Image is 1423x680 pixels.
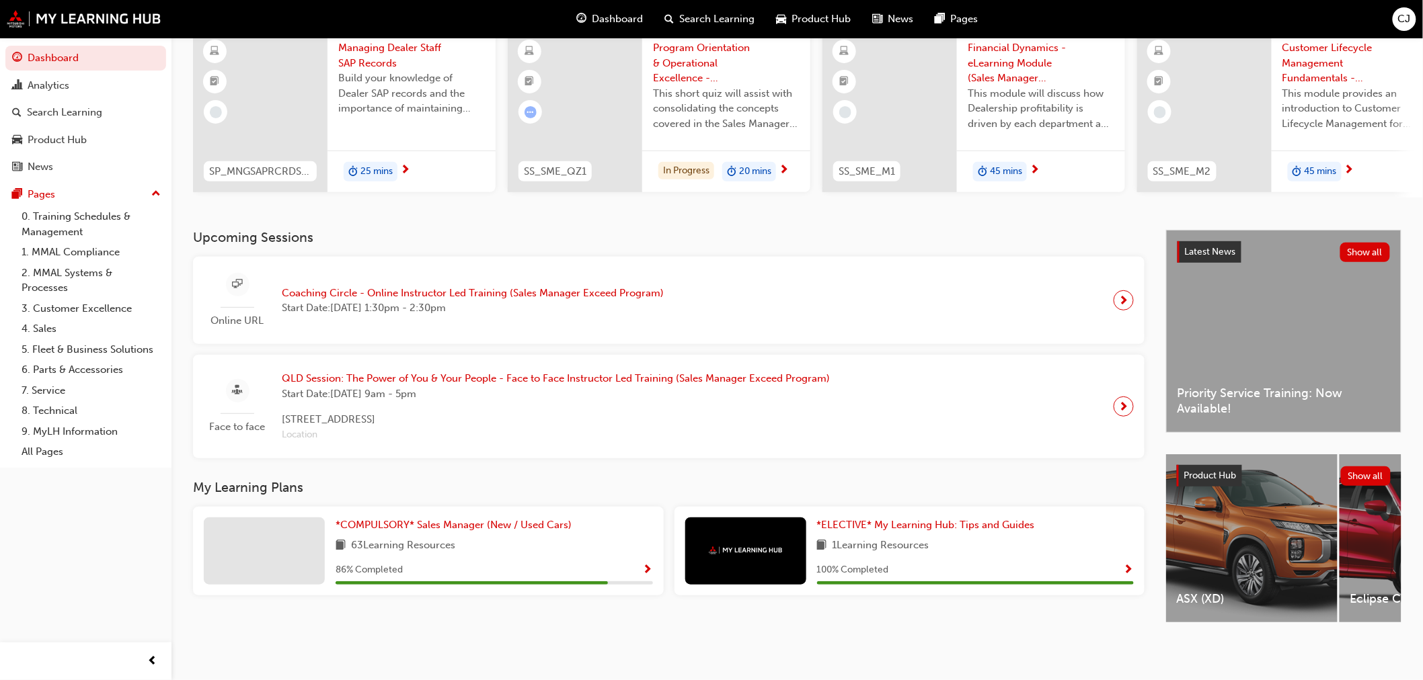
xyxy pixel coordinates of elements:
[12,80,22,92] span: chart-icon
[1393,7,1416,31] button: CJ
[282,386,830,402] span: Start Date: [DATE] 9am - 5pm
[817,538,827,554] span: book-icon
[204,313,271,329] span: Online URL
[1184,470,1237,481] span: Product Hub
[817,517,1040,533] a: *ELECTIVE* My Learning Hub: Tips and Guides
[566,5,654,33] a: guage-iconDashboard
[16,359,166,380] a: 6. Parts & Accessories
[1030,165,1040,177] span: next-icon
[709,546,783,555] img: mmal
[193,480,1145,495] h3: My Learning Plans
[16,298,166,319] a: 3. Customer Excellence
[888,11,913,27] span: News
[28,132,87,148] div: Product Hub
[5,182,166,207] button: Pages
[7,10,161,28] img: mmal
[1166,230,1401,433] a: Latest NewsShow allPriority Service Training: Now Available!
[525,106,537,118] span: learningRecordVerb_ATTEMPT-icon
[1166,454,1338,622] a: ASX (XD)
[924,5,989,33] a: pages-iconPages
[1305,164,1337,179] span: 45 mins
[282,412,830,427] span: [STREET_ADDRESS]
[12,52,22,65] span: guage-icon
[1178,386,1390,416] span: Priority Service Training: Now Available!
[653,40,800,86] span: Program Orientation & Operational Excellence - Assessment Quiz (Sales Manager Exceed Program)
[5,73,166,98] a: Analytics
[739,164,771,179] span: 20 mins
[16,380,166,401] a: 7. Service
[817,562,889,578] span: 100 % Completed
[210,106,222,118] span: learningRecordVerb_NONE-icon
[28,187,55,202] div: Pages
[16,263,166,298] a: 2. MMAL Systems & Processes
[978,163,987,181] span: duration-icon
[336,562,403,578] span: 86 % Completed
[1341,466,1391,486] button: Show all
[5,155,166,179] a: News
[12,189,22,201] span: pages-icon
[658,162,714,180] div: In Progress
[282,427,830,443] span: Location
[654,5,765,33] a: search-iconSearch Learning
[5,46,166,71] a: Dashboard
[861,5,924,33] a: news-iconNews
[839,164,895,179] span: SS_SME_M1
[664,11,674,28] span: search-icon
[1124,564,1134,577] span: Show Progress
[16,206,166,242] a: 0. Training Schedules & Management
[12,161,22,173] span: news-icon
[336,519,572,531] span: *COMPULSORY* Sales Manager (New / Used Cars)
[822,30,1125,192] a: SS_SME_M1Financial Dynamics - eLearning Module (Sales Manager Exceed Program)This module will dis...
[348,163,358,181] span: duration-icon
[282,371,830,386] span: QLD Session: The Power of You & Your People - Face to Face Instructor Led Training (Sales Manager...
[233,382,243,399] span: sessionType_FACE_TO_FACE-icon
[338,40,485,71] span: Managing Dealer Staff SAP Records
[525,43,535,60] span: learningResourceType_ELEARNING-icon
[204,419,271,435] span: Face to face
[935,11,945,28] span: pages-icon
[233,276,243,293] span: sessionType_ONLINE_URL-icon
[779,165,789,177] span: next-icon
[990,164,1022,179] span: 45 mins
[1344,165,1354,177] span: next-icon
[27,105,102,120] div: Search Learning
[282,286,664,301] span: Coaching Circle - Online Instructor Led Training (Sales Manager Exceed Program)
[968,40,1114,86] span: Financial Dynamics - eLearning Module (Sales Manager Exceed Program)
[16,242,166,263] a: 1. MMAL Compliance
[16,421,166,442] a: 9. MyLH Information
[336,517,577,533] a: *COMPULSORY* Sales Manager (New / Used Cars)
[209,164,311,179] span: SP_MNGSAPRCRDS_M1
[351,538,455,554] span: 63 Learning Resources
[576,11,586,28] span: guage-icon
[525,73,535,91] span: booktick-icon
[210,43,220,60] span: learningResourceType_ELEARNING-icon
[950,11,978,27] span: Pages
[727,163,736,181] span: duration-icon
[360,164,393,179] span: 25 mins
[193,30,496,192] a: SP_MNGSAPRCRDS_M1Managing Dealer Staff SAP RecordsBuild your knowledge of Dealer SAP records and ...
[1185,246,1236,257] span: Latest News
[833,538,929,554] span: 1 Learning Resources
[1155,43,1164,60] span: learningResourceType_ELEARNING-icon
[1178,241,1390,263] a: Latest NewsShow all
[1340,243,1391,262] button: Show all
[400,165,410,177] span: next-icon
[679,11,755,27] span: Search Learning
[792,11,851,27] span: Product Hub
[5,100,166,125] a: Search Learning
[1155,73,1164,91] span: booktick-icon
[524,164,586,179] span: SS_SME_QZ1
[1154,106,1166,118] span: learningRecordVerb_NONE-icon
[148,653,158,670] span: prev-icon
[1293,163,1302,181] span: duration-icon
[839,106,851,118] span: learningRecordVerb_NONE-icon
[1119,291,1129,310] span: next-icon
[1124,562,1134,579] button: Show Progress
[16,318,166,339] a: 4. Sales
[653,86,800,132] span: This short quiz will assist with consolidating the concepts covered in the Sales Manager Exceed '...
[5,43,166,182] button: DashboardAnalyticsSearch LearningProduct HubNews
[204,267,1134,334] a: Online URLCoaching Circle - Online Instructor Led Training (Sales Manager Exceed Program)Start Da...
[592,11,643,27] span: Dashboard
